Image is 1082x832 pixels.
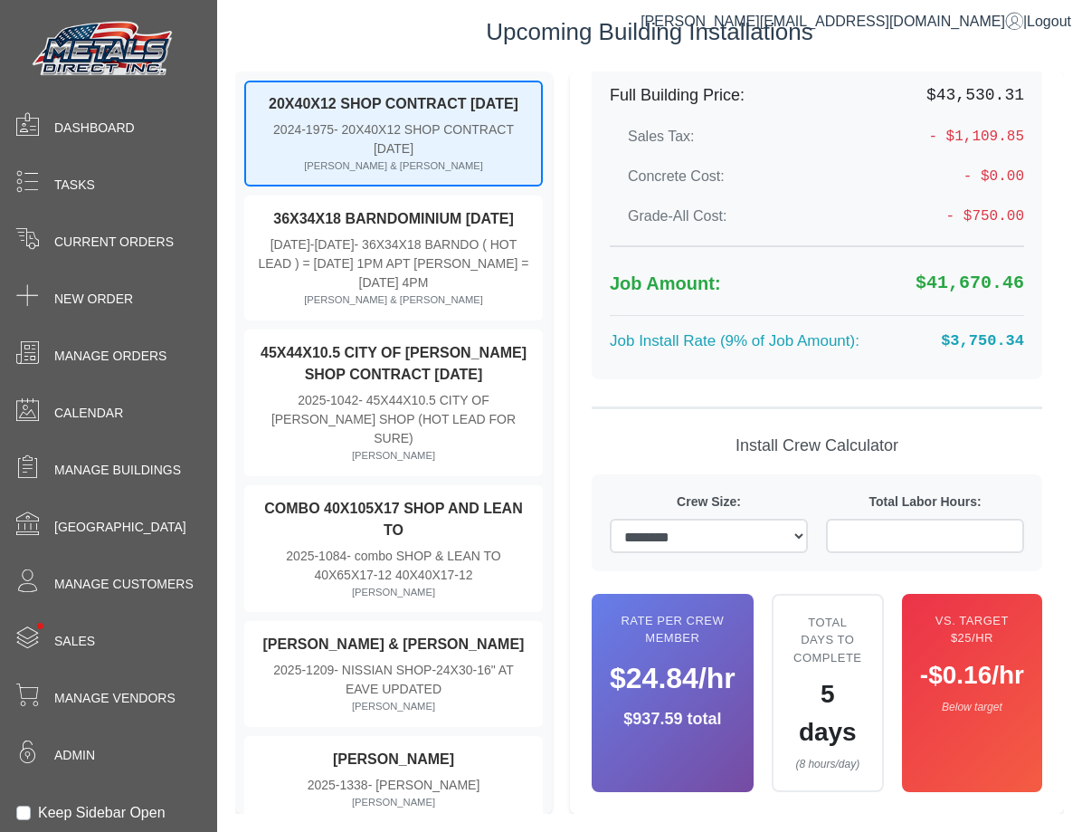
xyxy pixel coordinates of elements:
[54,233,174,252] span: Current Orders
[610,493,808,512] label: Crew Size:
[54,518,186,537] span: [GEOGRAPHIC_DATA]
[257,391,530,448] div: 2025-1042
[258,237,528,290] span: - 36X34X18 BARNDO ( HOT LEAD ) = [DATE] 1PM APT [PERSON_NAME] = [DATE] 4PM
[263,636,525,652] strong: [PERSON_NAME] & [PERSON_NAME]
[257,292,530,308] div: [PERSON_NAME] & [PERSON_NAME]
[792,756,864,772] div: (8 hours/day)
[257,661,530,699] div: 2025-1209
[257,235,530,292] div: [DATE]-[DATE]
[1027,14,1071,29] span: Logout
[610,707,736,732] div: $937.59 total
[641,11,1071,33] div: |
[54,176,95,195] span: Tasks
[920,656,1024,694] div: -$0.16/hr
[610,612,736,647] div: Rate per Crew Member
[257,547,530,585] div: 2025-1084
[257,585,530,600] div: [PERSON_NAME]
[628,126,695,148] label: Sales Tax:
[54,632,95,651] span: Sales
[592,436,1042,456] h5: Install Crew Calculator
[826,493,1024,512] label: Total Labor Hours:
[628,166,725,187] label: Concrete Cost:
[235,18,1064,46] h3: Upcoming Building Installations
[916,206,1024,227] span: - $750.00
[920,612,1024,647] div: vs. Target $25/hr
[54,575,194,594] span: Manage Customers
[271,393,516,445] span: - 45X44X10.5 CITY OF [PERSON_NAME] SHOP (HOT LEAD FOR SURE)
[334,122,514,156] span: - 20X40X12 SHOP CONTRACT [DATE]
[257,776,530,795] div: 2025-1338
[792,614,864,667] div: Total Days to Complete
[261,345,527,382] strong: 45X44X10.5 CITY OF [PERSON_NAME] SHOP CONTRACT [DATE]
[54,119,135,138] span: Dashboard
[54,404,123,423] span: Calendar
[269,96,518,111] strong: 20X40X12 SHOP CONTRACT [DATE]
[54,347,166,366] span: Manage Orders
[314,549,500,582] span: - combo SHOP & LEAN TO 40X65X17-12 40X40X17-12
[368,778,480,792] span: - [PERSON_NAME]
[54,290,133,309] span: New Order
[54,689,176,708] span: Manage Vendors
[920,699,1024,715] div: Below target
[273,211,514,226] strong: 36X34X18 BARNDOMINIUM [DATE]
[610,330,859,353] label: Job Install Rate (9% of Job Amount):
[916,273,1024,293] strong: $41,670.46
[257,448,530,464] div: [PERSON_NAME]
[334,663,513,696] span: - NISSIAN SHOP-24X30-16" AT EAVE UPDATED
[54,461,181,480] span: Manage Buildings
[333,751,454,767] strong: [PERSON_NAME]
[257,795,530,810] div: [PERSON_NAME]
[264,501,522,538] strong: COMBO 40X105X17 SHOP AND LEAN TO
[628,206,726,227] label: Grade-All Cost:
[27,16,181,83] img: Metals Direct Inc Logo
[610,656,736,700] div: $24.84/hr
[916,330,1024,353] span: $3,750.34
[641,14,1023,29] a: [PERSON_NAME][EMAIL_ADDRESS][DOMAIN_NAME]
[792,675,864,751] div: 5 days
[610,83,745,108] label: Full Building Price:
[54,746,95,765] span: Admin
[257,120,530,158] div: 2024-1975
[257,699,530,714] div: [PERSON_NAME]
[17,597,63,655] span: •
[257,158,530,174] div: [PERSON_NAME] & [PERSON_NAME]
[916,83,1024,108] span: $43,530.31
[610,273,721,293] strong: Job Amount:
[916,126,1024,148] span: - $1,109.85
[38,802,166,824] label: Keep Sidebar Open
[916,166,1024,187] span: - $0.00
